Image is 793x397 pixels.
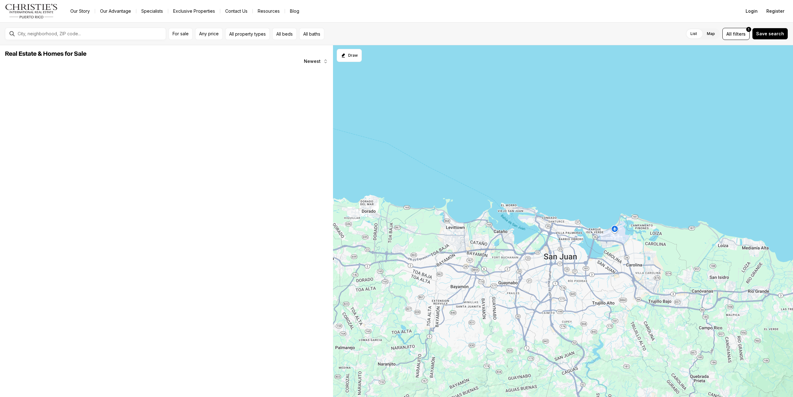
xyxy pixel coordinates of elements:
[722,28,750,40] button: Allfilters1
[5,4,58,19] img: logo
[65,7,95,15] a: Our Story
[169,28,193,40] button: For sale
[686,28,702,39] label: List
[702,28,720,39] label: Map
[733,31,746,37] span: filters
[748,27,749,32] span: 1
[225,28,270,40] button: All property types
[756,31,784,36] span: Save search
[173,31,189,36] span: For sale
[299,28,324,40] button: All baths
[304,59,321,64] span: Newest
[95,7,136,15] a: Our Advantage
[337,49,362,62] button: Start drawing
[752,28,788,40] button: Save search
[300,55,332,68] button: Newest
[220,7,252,15] button: Contact Us
[136,7,168,15] a: Specialists
[195,28,223,40] button: Any price
[746,9,758,14] span: Login
[285,7,304,15] a: Blog
[5,51,86,57] span: Real Estate & Homes for Sale
[763,5,788,17] button: Register
[168,7,220,15] a: Exclusive Properties
[199,31,219,36] span: Any price
[726,31,732,37] span: All
[253,7,285,15] a: Resources
[766,9,784,14] span: Register
[272,28,297,40] button: All beds
[742,5,761,17] button: Login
